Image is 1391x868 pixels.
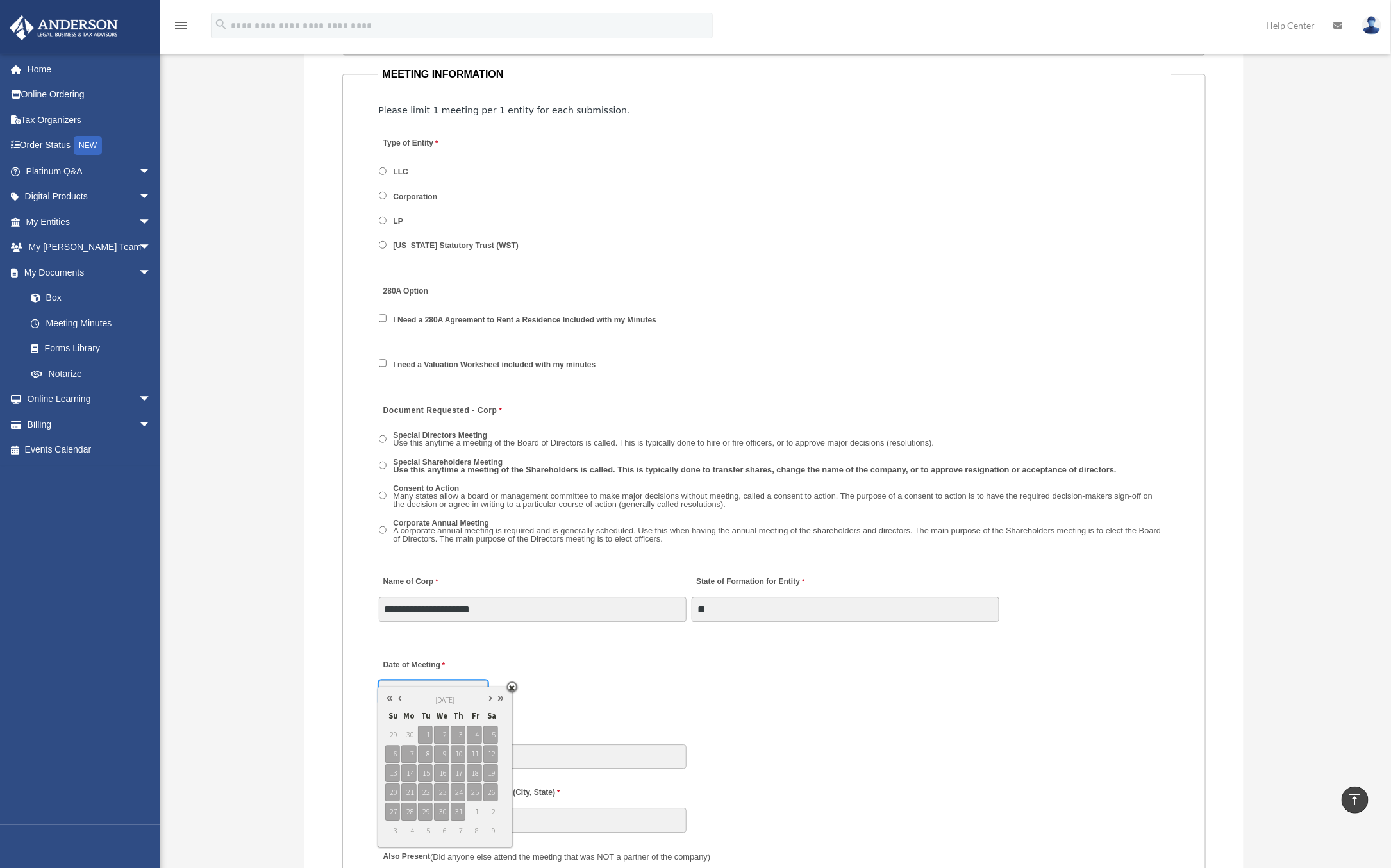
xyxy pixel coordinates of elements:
span: 28 [401,803,416,821]
span: arrow_drop_down [138,235,164,261]
span: 30 [434,803,449,821]
span: Tu [418,708,433,724]
span: 2 [483,803,498,821]
span: Please limit 1 meeting per 1 entity for each submission. [379,105,630,115]
span: 19 [483,764,498,782]
span: 7 [451,822,465,840]
span: 6 [385,745,400,763]
label: Consent to Action [389,483,1170,511]
span: arrow_drop_down [138,387,164,413]
label: Corporate Annual Meeting [389,517,1170,546]
label: LP [389,216,408,228]
span: 6 [434,822,449,840]
span: 13 [385,764,400,782]
label: Also Present [379,849,714,866]
label: I need a Valuation Worksheet included with my minutes [389,360,600,371]
a: Online Ordering [9,82,171,108]
span: 29 [418,803,433,821]
label: [US_STATE] Statutory Trust (WST) [389,240,523,252]
span: Use this anytime a meeting of the Shareholders is called. This is typically done to transfer shar... [393,465,1116,474]
span: arrow_drop_down [138,158,164,185]
span: Fr [467,708,481,724]
a: Online Learningarrow_drop_down [9,387,171,412]
a: vertical_align_top [1342,787,1369,814]
label: Corporation [389,191,442,203]
span: 9 [434,745,449,763]
a: Home [9,56,171,82]
span: arrow_drop_down [138,184,164,210]
span: Document Requested - Corp [383,406,497,415]
span: 10 [451,745,465,763]
a: Billingarrow_drop_down [9,412,171,437]
span: arrow_drop_down [138,209,164,235]
span: 31 [451,803,465,821]
span: 16 [434,764,449,782]
span: 7 [401,745,416,763]
a: My Documentsarrow_drop_down [9,260,171,285]
span: 15 [418,764,433,782]
img: User Pic [1362,16,1381,35]
a: Order StatusNEW [9,133,171,159]
span: Many states allow a board or management committee to make major decisions without meeting, called... [393,491,1153,509]
span: 4 [467,726,481,744]
label: LLC [389,167,413,178]
span: A corporate annual meeting is required and is generally scheduled. Use this when having the annua... [393,526,1161,544]
span: 27 [385,803,400,821]
span: Use this anytime a meeting of the Board of Directors is called. This is typically done to hire or... [393,438,934,447]
span: 29 [385,726,400,744]
span: 21 [401,783,416,801]
span: (Did anyone else attend the meeting that was NOT a partner of the company) [430,852,710,862]
span: 8 [467,822,481,840]
span: 1 [418,726,433,744]
span: 22 [418,783,433,801]
span: 2 [434,726,449,744]
span: arrow_drop_down [138,412,164,438]
a: Tax Organizers [9,107,171,133]
img: Anderson Advisors Platinum Portal [6,15,122,40]
span: 17 [451,764,465,782]
a: menu [173,22,188,33]
span: 3 [385,822,400,840]
span: Th [451,708,465,724]
span: 12 [483,745,498,763]
label: 280A Option [379,283,501,300]
a: My [PERSON_NAME] Teamarrow_drop_down [9,235,171,260]
span: 24 [451,783,465,801]
span: 25 [467,783,481,801]
i: menu [173,18,188,33]
label: Date of Meeting [379,656,501,674]
label: Special Directors Meeting [389,430,938,450]
span: Mo [401,708,416,724]
a: My Entitiesarrow_drop_down [9,209,171,235]
span: arrow_drop_down [138,260,164,286]
span: Sa [483,708,498,724]
span: 8 [418,745,433,763]
span: 26 [483,783,498,801]
legend: MEETING INFORMATION [378,65,1171,83]
span: We [434,708,449,724]
span: 5 [483,726,498,744]
a: Forms Library [18,336,171,362]
span: 14 [401,764,416,782]
a: Events Calendar [9,437,171,463]
label: I Need a 280A Agreement to Rent a Residence Included with my Minutes [389,315,661,326]
span: 3 [451,726,465,744]
a: Meeting Minutes [18,310,164,336]
span: 4 [401,822,416,840]
a: Box [18,285,171,311]
i: search [214,17,228,31]
span: 18 [467,764,481,782]
label: Special Shareholders Meeting [389,456,1121,476]
a: Notarize [18,361,171,387]
span: [DATE] [436,696,455,705]
a: Digital Productsarrow_drop_down [9,184,171,210]
span: 9 [483,822,498,840]
span: 20 [385,783,400,801]
span: 1 [467,803,481,821]
span: 23 [434,783,449,801]
div: NEW [74,136,102,155]
label: State of Formation for Entity [692,574,808,591]
a: Platinum Q&Aarrow_drop_down [9,158,171,184]
i: vertical_align_top [1347,792,1363,807]
span: Su [385,708,400,724]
